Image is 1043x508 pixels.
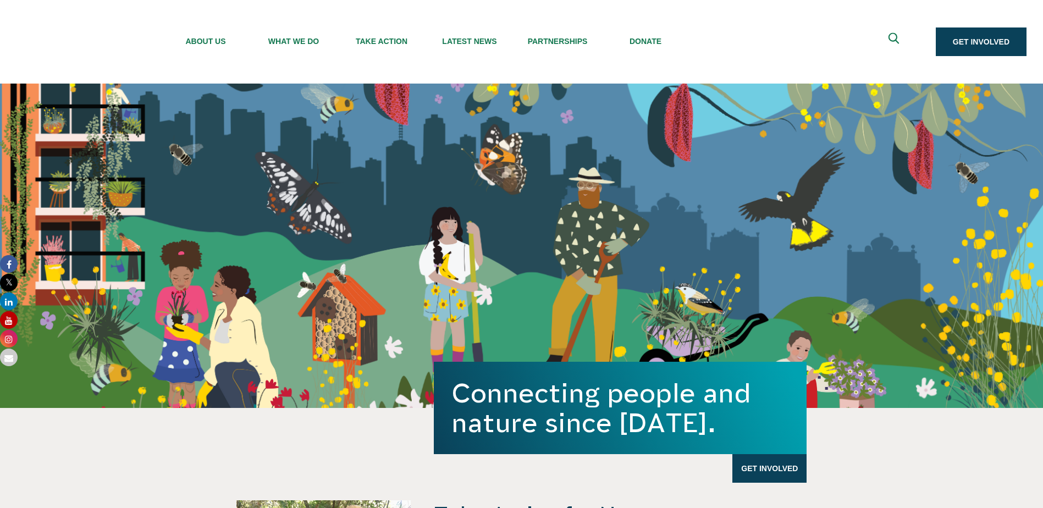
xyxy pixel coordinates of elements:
[250,37,338,46] span: What We Do
[162,9,250,74] li: About Us
[601,37,689,46] span: Donate
[250,9,338,74] li: What We Do
[936,27,1027,56] a: Get Involved
[514,37,601,46] span: Partnerships
[162,37,250,46] span: About Us
[426,37,514,46] span: Latest News
[451,378,789,438] h1: Connecting people and nature since [DATE].
[732,454,807,483] a: Get Involved
[338,9,426,74] li: Take Action
[882,29,908,55] button: Expand search box Close search box
[888,33,902,51] span: Expand search box
[338,37,426,46] span: Take Action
